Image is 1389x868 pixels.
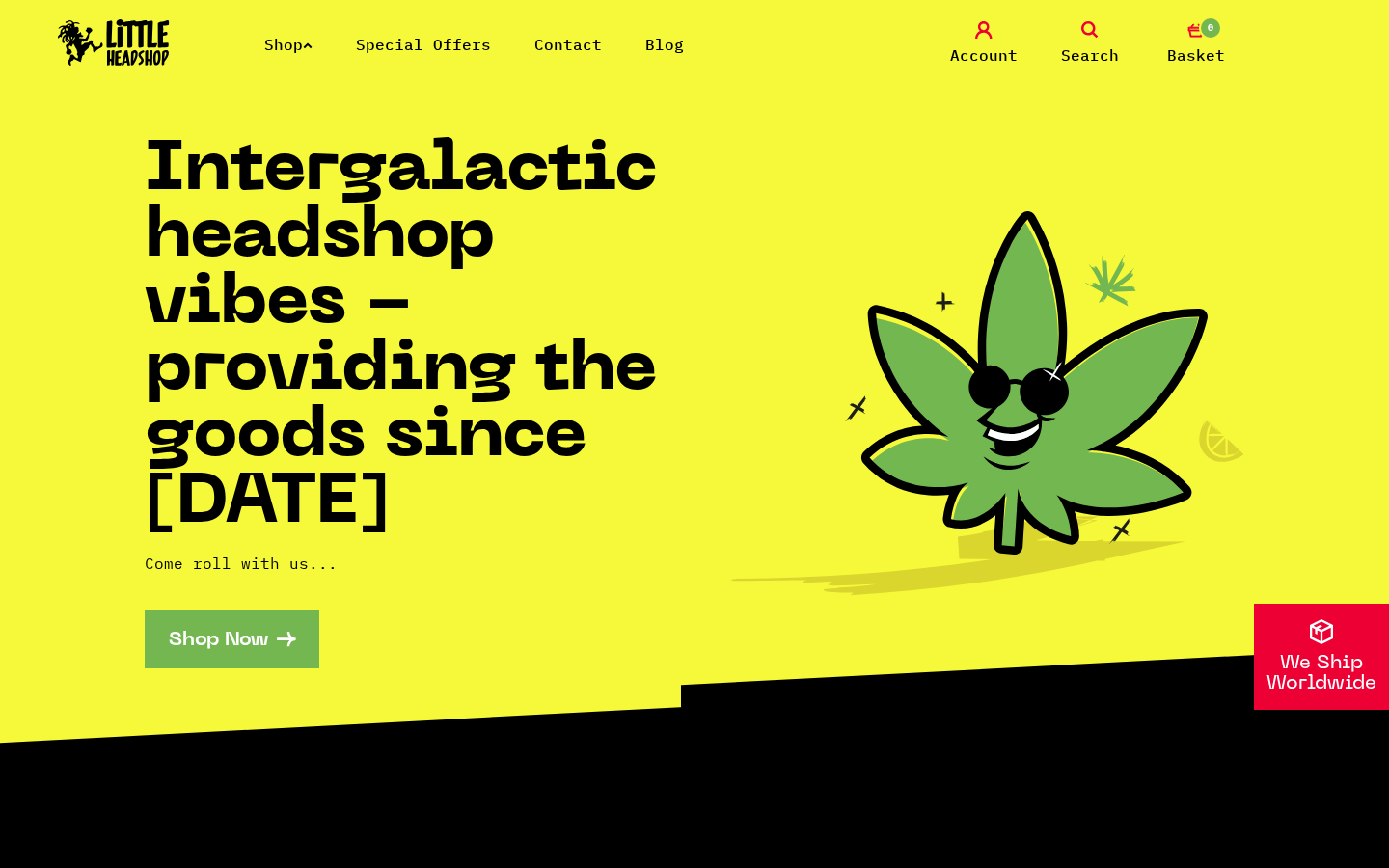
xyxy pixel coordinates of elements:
span: 0 [1199,16,1222,40]
a: Search [1042,21,1138,67]
h1: Intergalactic headshop vibes - providing the goods since [DATE] [145,139,694,538]
a: Contact [534,35,602,54]
a: 0 Basket [1148,21,1244,67]
p: We Ship Worldwide [1254,654,1389,694]
img: Little Head Shop Logo [58,19,170,66]
a: Shop [264,35,313,54]
a: Blog [645,35,684,54]
a: Special Offers [356,35,491,54]
p: Come roll with us... [145,552,694,575]
a: Shop Now [145,610,319,668]
span: Account [950,43,1018,67]
span: Basket [1167,43,1225,67]
span: Search [1061,43,1119,67]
